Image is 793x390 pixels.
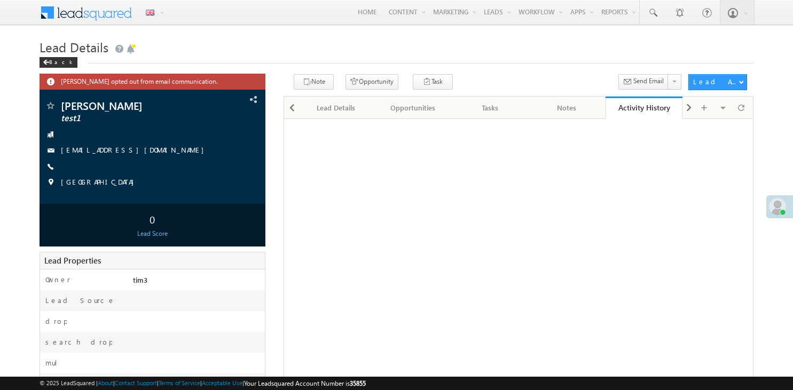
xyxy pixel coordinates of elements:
[45,275,70,284] label: Owner
[61,177,139,188] span: [GEOGRAPHIC_DATA]
[618,74,669,90] button: Send Email
[346,74,398,90] button: Opportunity
[244,379,366,387] span: Your Leadsquared Account Number is
[413,74,453,90] button: Task
[98,379,113,386] a: About
[61,76,233,85] span: [PERSON_NAME] opted out from email communication.
[61,113,201,124] span: test1
[61,100,201,111] span: [PERSON_NAME]
[45,316,67,326] label: drop
[115,379,157,386] a: Contact Support
[159,379,200,386] a: Terms of Service
[452,97,529,119] a: Tasks
[633,76,664,86] span: Send Email
[294,74,334,90] button: Note
[383,101,442,114] div: Opportunities
[45,337,112,347] label: search drop
[61,145,209,156] span: [EMAIL_ADDRESS][DOMAIN_NAME]
[298,97,375,119] a: Lead Details
[693,77,739,86] div: Lead Actions
[460,101,519,114] div: Tasks
[614,102,674,113] div: Activity History
[44,255,101,266] span: Lead Properties
[45,296,115,305] label: Lead Source
[529,97,606,119] a: Notes
[40,57,77,68] div: Back
[375,97,452,119] a: Opportunities
[606,97,682,119] a: Activity History
[350,379,366,387] span: 35855
[537,101,596,114] div: Notes
[307,101,365,114] div: Lead Details
[42,229,262,238] div: Lead Score
[40,38,108,55] span: Lead Details
[133,275,147,284] span: tim3
[40,378,366,388] span: © 2025 LeadSquared | | | | |
[202,379,242,386] a: Acceptable Use
[40,57,83,66] a: Back
[42,209,262,229] div: 0
[688,74,747,90] button: Lead Actions
[45,358,66,368] label: mul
